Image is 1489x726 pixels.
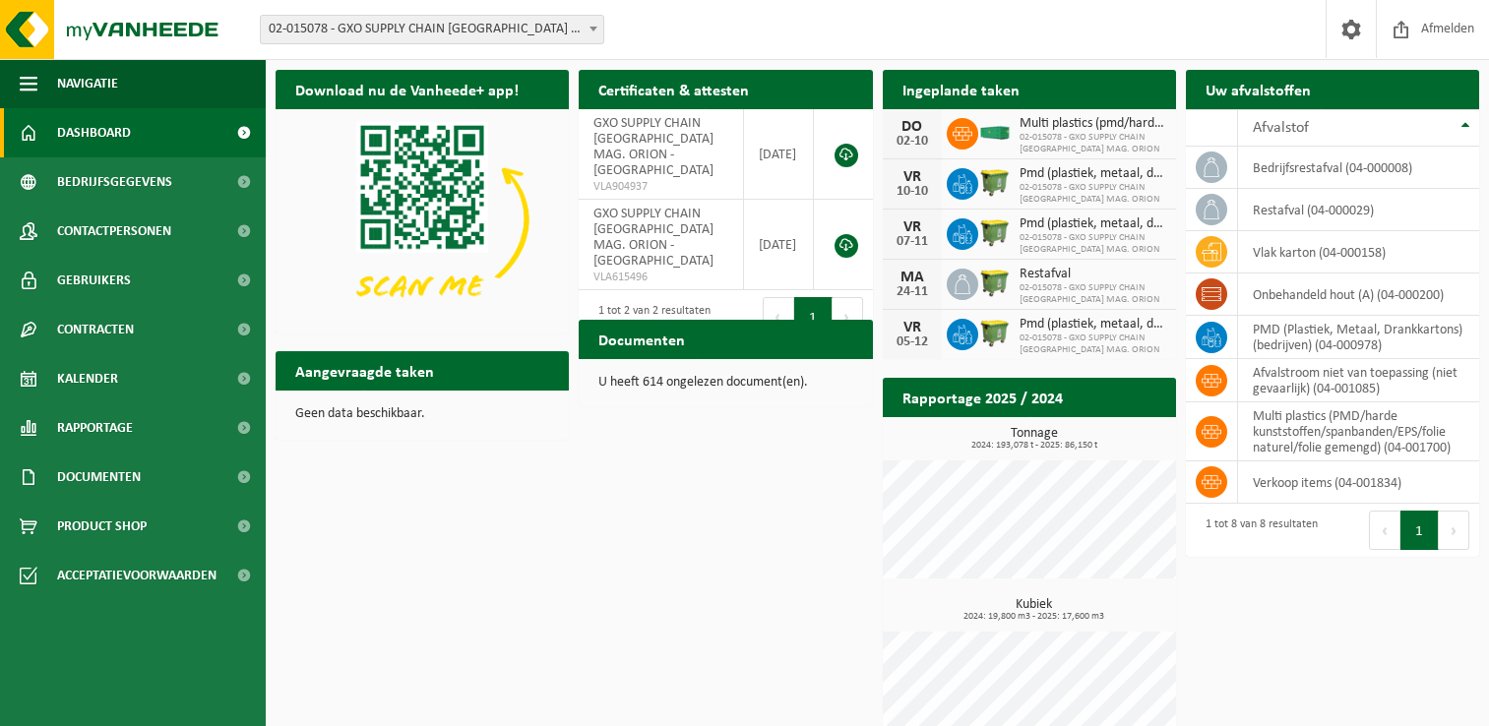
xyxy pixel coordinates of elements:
[57,502,147,551] span: Product Shop
[893,335,932,349] div: 05-12
[593,207,713,269] span: GXO SUPPLY CHAIN [GEOGRAPHIC_DATA] MAG. ORION - [GEOGRAPHIC_DATA]
[1020,282,1166,306] span: 02-015078 - GXO SUPPLY CHAIN [GEOGRAPHIC_DATA] MAG. ORION
[57,59,118,108] span: Navigatie
[893,135,932,149] div: 02-10
[593,270,728,285] span: VLA615496
[260,15,604,44] span: 02-015078 - GXO SUPPLY CHAIN ANTWERPEN MAG. ORION - ANTWERPEN
[978,316,1012,349] img: WB-1100-HPE-GN-51
[794,297,833,336] button: 1
[276,109,569,330] img: Download de VHEPlus App
[744,200,814,290] td: [DATE]
[744,109,814,200] td: [DATE]
[893,320,932,335] div: VR
[57,403,133,453] span: Rapportage
[589,295,711,338] div: 1 tot 2 van 2 resultaten
[1020,333,1166,356] span: 02-015078 - GXO SUPPLY CHAIN [GEOGRAPHIC_DATA] MAG. ORION
[1020,166,1166,182] span: Pmd (plastiek, metaal, drankkartons) (bedrijven)
[893,219,932,235] div: VR
[593,179,728,195] span: VLA904937
[893,270,932,285] div: MA
[57,256,131,305] span: Gebruikers
[1238,189,1479,231] td: restafval (04-000029)
[893,441,1176,451] span: 2024: 193,078 t - 2025: 86,150 t
[276,70,538,108] h2: Download nu de Vanheede+ app!
[1196,509,1318,552] div: 1 tot 8 van 8 resultaten
[893,598,1176,622] h3: Kubiek
[893,235,932,249] div: 07-11
[893,119,932,135] div: DO
[295,407,549,421] p: Geen data beschikbaar.
[57,551,217,600] span: Acceptatievoorwaarden
[1029,416,1174,455] a: Bekijk rapportage
[579,320,705,358] h2: Documenten
[1369,511,1400,550] button: Previous
[1439,511,1469,550] button: Next
[763,297,794,336] button: Previous
[1238,231,1479,273] td: vlak karton (04-000158)
[1253,120,1309,136] span: Afvalstof
[1020,267,1166,282] span: Restafval
[579,70,769,108] h2: Certificaten & attesten
[1020,317,1166,333] span: Pmd (plastiek, metaal, drankkartons) (bedrijven)
[57,157,172,207] span: Bedrijfsgegevens
[1020,232,1166,256] span: 02-015078 - GXO SUPPLY CHAIN [GEOGRAPHIC_DATA] MAG. ORION
[1020,116,1166,132] span: Multi plastics (pmd/harde kunststoffen/spanbanden/eps/folie naturel/folie gemeng...
[57,354,118,403] span: Kalender
[978,215,1012,249] img: WB-1100-HPE-GN-51
[893,169,932,185] div: VR
[1186,70,1331,108] h2: Uw afvalstoffen
[1020,132,1166,155] span: 02-015078 - GXO SUPPLY CHAIN [GEOGRAPHIC_DATA] MAG. ORION
[1400,511,1439,550] button: 1
[893,427,1176,451] h3: Tonnage
[276,351,454,390] h2: Aangevraagde taken
[978,123,1012,141] img: HK-XC-30-GN-00
[57,305,134,354] span: Contracten
[57,453,141,502] span: Documenten
[883,378,1083,416] h2: Rapportage 2025 / 2024
[893,612,1176,622] span: 2024: 19,800 m3 - 2025: 17,600 m3
[1020,216,1166,232] span: Pmd (plastiek, metaal, drankkartons) (bedrijven)
[1020,182,1166,206] span: 02-015078 - GXO SUPPLY CHAIN [GEOGRAPHIC_DATA] MAG. ORION
[978,165,1012,199] img: WB-1100-HPE-GN-51
[1238,359,1479,402] td: afvalstroom niet van toepassing (niet gevaarlijk) (04-001085)
[1238,316,1479,359] td: PMD (Plastiek, Metaal, Drankkartons) (bedrijven) (04-000978)
[1238,147,1479,189] td: bedrijfsrestafval (04-000008)
[57,108,131,157] span: Dashboard
[1238,273,1479,316] td: onbehandeld hout (A) (04-000200)
[1238,461,1479,504] td: verkoop items (04-001834)
[893,185,932,199] div: 10-10
[883,70,1039,108] h2: Ingeplande taken
[978,266,1012,299] img: WB-1100-HPE-GN-50
[598,376,852,390] p: U heeft 614 ongelezen document(en).
[57,207,171,256] span: Contactpersonen
[893,285,932,299] div: 24-11
[261,16,603,43] span: 02-015078 - GXO SUPPLY CHAIN ANTWERPEN MAG. ORION - ANTWERPEN
[593,116,713,178] span: GXO SUPPLY CHAIN [GEOGRAPHIC_DATA] MAG. ORION - [GEOGRAPHIC_DATA]
[1238,402,1479,461] td: multi plastics (PMD/harde kunststoffen/spanbanden/EPS/folie naturel/folie gemengd) (04-001700)
[833,297,863,336] button: Next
